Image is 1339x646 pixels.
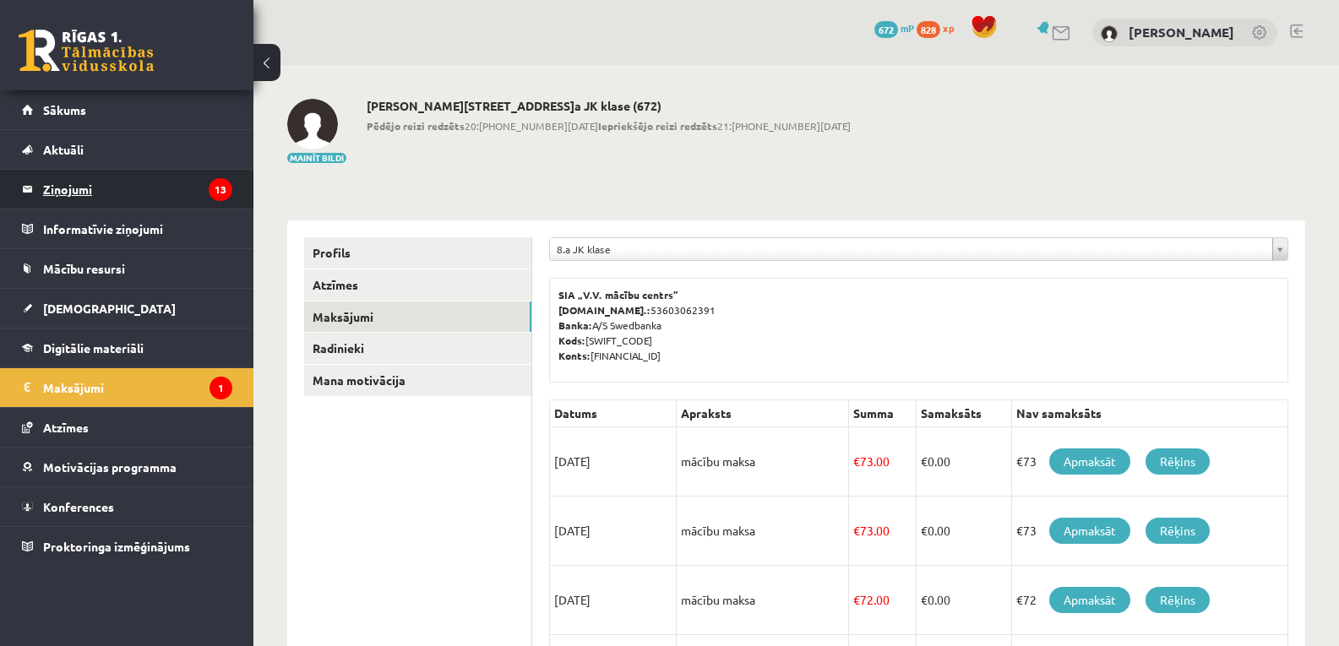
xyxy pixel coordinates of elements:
[849,497,917,566] td: 73.00
[677,497,849,566] td: mācību maksa
[22,90,232,129] a: Sākums
[917,497,1012,566] td: 0.00
[1049,587,1130,613] a: Apmaksāt
[43,340,144,356] span: Digitālie materiāli
[22,249,232,288] a: Mācību resursi
[210,377,232,399] i: 1
[1146,448,1210,475] a: Rēķins
[22,328,232,367] a: Digitālie materiāli
[22,527,232,566] a: Proktoringa izmēģinājums
[1049,518,1130,544] a: Apmaksāt
[558,288,679,301] b: SIA „V.V. mācību centrs”
[1146,587,1210,613] a: Rēķins
[874,21,914,35] a: 672 mP
[853,523,860,538] span: €
[22,289,232,328] a: [DEMOGRAPHIC_DATA]
[22,368,232,407] a: Maksājumi1
[677,400,849,427] th: Apraksts
[1146,518,1210,544] a: Rēķins
[22,487,232,526] a: Konferences
[558,318,592,332] b: Banka:
[550,238,1287,260] a: 8.a JK klase
[917,400,1012,427] th: Samaksāts
[287,99,338,149] img: Alīna Pugačova
[943,21,954,35] span: xp
[43,499,114,514] span: Konferences
[557,238,1266,260] span: 8.a JK klase
[849,427,917,497] td: 73.00
[558,287,1279,363] p: 53603062391 A/S Swedbanka [SWIFT_CODE] [FINANCIAL_ID]
[901,21,914,35] span: mP
[304,301,531,333] a: Maksājumi
[43,209,232,248] legend: Informatīvie ziņojumi
[304,269,531,301] a: Atzīmes
[558,334,585,347] b: Kods:
[43,102,86,117] span: Sākums
[22,130,232,169] a: Aktuāli
[917,21,940,38] span: 828
[550,427,677,497] td: [DATE]
[367,118,851,133] span: 20:[PHONE_NUMBER][DATE] 21:[PHONE_NUMBER][DATE]
[550,566,677,635] td: [DATE]
[22,209,232,248] a: Informatīvie ziņojumi
[677,427,849,497] td: mācību maksa
[558,349,591,362] b: Konts:
[304,365,531,396] a: Mana motivācija
[1049,448,1130,475] a: Apmaksāt
[921,453,928,469] span: €
[43,261,125,276] span: Mācību resursi
[550,497,677,566] td: [DATE]
[304,237,531,269] a: Profils
[22,170,232,209] a: Ziņojumi13
[677,566,849,635] td: mācību maksa
[853,592,860,607] span: €
[43,368,232,407] legend: Maksājumi
[43,539,190,554] span: Proktoringa izmēģinājums
[304,333,531,364] a: Radinieki
[43,170,232,209] legend: Ziņojumi
[43,142,84,157] span: Aktuāli
[1012,566,1288,635] td: €72
[917,21,962,35] a: 828 xp
[921,523,928,538] span: €
[849,566,917,635] td: 72.00
[874,21,898,38] span: 672
[917,427,1012,497] td: 0.00
[849,400,917,427] th: Summa
[367,99,851,113] h2: [PERSON_NAME][STREET_ADDRESS]a JK klase (672)
[853,453,860,469] span: €
[1012,497,1288,566] td: €73
[1012,400,1288,427] th: Nav samaksāts
[921,592,928,607] span: €
[1101,25,1118,42] img: Alīna Pugačova
[550,400,677,427] th: Datums
[22,448,232,486] a: Motivācijas programma
[1012,427,1288,497] td: €73
[43,301,176,316] span: [DEMOGRAPHIC_DATA]
[43,459,177,475] span: Motivācijas programma
[209,178,232,201] i: 13
[43,420,89,435] span: Atzīmes
[558,303,650,317] b: [DOMAIN_NAME].:
[598,119,717,133] b: Iepriekšējo reizi redzēts
[22,408,232,447] a: Atzīmes
[1129,24,1234,41] a: [PERSON_NAME]
[917,566,1012,635] td: 0.00
[287,153,346,163] button: Mainīt bildi
[19,30,154,72] a: Rīgas 1. Tālmācības vidusskola
[367,119,465,133] b: Pēdējo reizi redzēts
